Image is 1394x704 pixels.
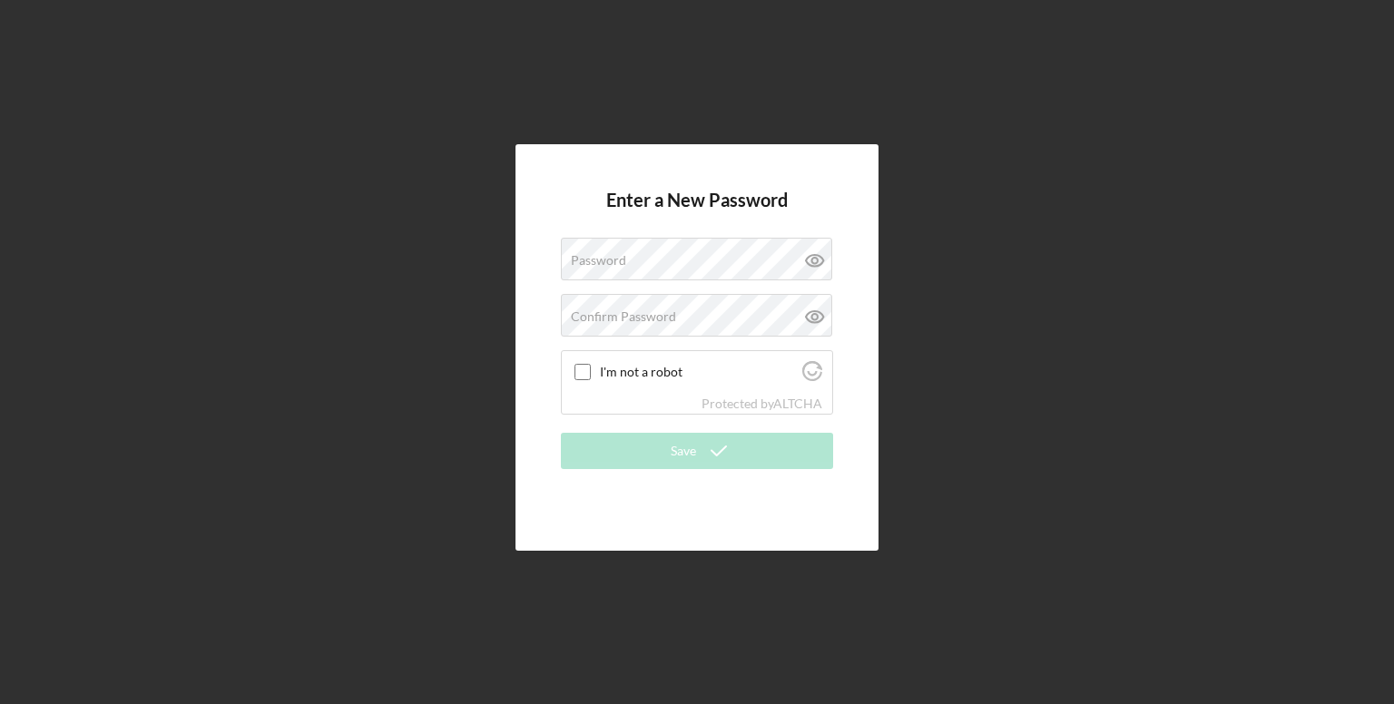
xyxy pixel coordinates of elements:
h4: Enter a New Password [606,190,788,238]
a: Visit Altcha.org [773,396,822,411]
label: Password [571,253,626,268]
div: Save [671,433,696,469]
div: Protected by [702,396,822,411]
label: I'm not a robot [600,365,797,379]
label: Confirm Password [571,309,676,324]
button: Save [561,433,833,469]
a: Visit Altcha.org [802,368,822,384]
